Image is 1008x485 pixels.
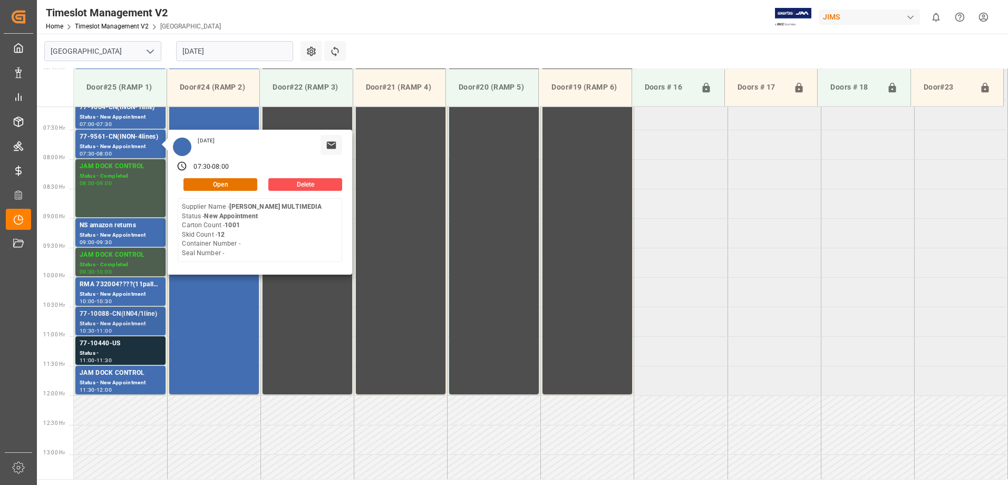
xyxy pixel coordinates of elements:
[80,368,161,379] div: JAM DOCK CONTROL
[43,420,65,426] span: 12:30 Hr
[210,162,212,172] div: -
[919,77,975,98] div: Door#23
[80,172,161,181] div: Status - Completed
[454,77,530,97] div: Door#20 (RAMP 5)
[826,77,882,98] div: Doors # 18
[96,358,112,363] div: 11:30
[96,328,112,333] div: 11:00
[44,41,161,61] input: Type to search/select
[547,77,623,97] div: Door#19 (RAMP 6)
[80,260,161,269] div: Status - Completed
[80,113,161,122] div: Status - New Appointment
[229,203,322,210] b: [PERSON_NAME] MULTIMEDIA
[46,23,63,30] a: Home
[80,349,161,358] div: Status -
[80,269,95,274] div: 09:30
[43,302,65,308] span: 10:30 Hr
[176,41,293,61] input: DD.MM.YYYY
[80,387,95,392] div: 11:30
[80,161,161,172] div: JAM DOCK CONTROL
[142,43,158,60] button: open menu
[43,450,65,455] span: 13:00 Hr
[43,214,65,219] span: 09:00 Hr
[80,358,95,363] div: 11:00
[193,162,210,172] div: 07:30
[80,290,161,299] div: Status - New Appointment
[80,132,161,142] div: 77-9561-CN(INON-4lines)
[95,387,96,392] div: -
[80,250,161,260] div: JAM DOCK CONTROL
[96,122,112,127] div: 07:30
[80,220,161,231] div: NS amazon returns
[95,122,96,127] div: -
[80,338,161,349] div: 77-10440-US
[268,178,342,191] button: Delete
[775,8,811,26] img: Exertis%20JAM%20-%20Email%20Logo.jpg_1722504956.jpg
[95,299,96,304] div: -
[43,391,65,396] span: 12:00 Hr
[80,328,95,333] div: 10:30
[80,379,161,387] div: Status - New Appointment
[194,137,218,144] div: [DATE]
[95,240,96,245] div: -
[95,269,96,274] div: -
[80,279,161,290] div: RMA 732004????(11pallets)
[96,299,112,304] div: 10:30
[80,231,161,240] div: Status - New Appointment
[733,77,789,98] div: Doors # 17
[82,77,158,97] div: Door#25 (RAMP 1)
[95,358,96,363] div: -
[819,7,924,27] button: JIMS
[80,102,161,113] div: 77-9664-CN(INON-1line)
[43,154,65,160] span: 08:00 Hr
[80,319,161,328] div: Status - New Appointment
[95,151,96,156] div: -
[182,202,322,258] div: Supplier Name - Status - Carton Count - Skid Count - Container Number - Seal Number -
[43,184,65,190] span: 08:30 Hr
[948,5,972,29] button: Help Center
[819,9,920,25] div: JIMS
[80,309,161,319] div: 77-10088-CN(IN04/1line)
[95,181,96,186] div: -
[268,77,344,97] div: Door#22 (RAMP 3)
[362,77,437,97] div: Door#21 (RAMP 4)
[80,299,95,304] div: 10:00
[225,221,240,229] b: 1001
[96,240,112,245] div: 09:30
[217,231,225,238] b: 12
[96,387,112,392] div: 12:00
[43,243,65,249] span: 09:30 Hr
[75,23,149,30] a: Timeslot Management V2
[80,181,95,186] div: 08:00
[96,269,112,274] div: 10:00
[176,77,251,97] div: Door#24 (RAMP 2)
[46,5,221,21] div: Timeslot Management V2
[924,5,948,29] button: show 0 new notifications
[80,151,95,156] div: 07:30
[43,125,65,131] span: 07:30 Hr
[43,332,65,337] span: 11:00 Hr
[96,181,112,186] div: 09:00
[80,142,161,151] div: Status - New Appointment
[204,212,258,220] b: New Appointment
[183,178,257,191] button: Open
[43,273,65,278] span: 10:00 Hr
[212,162,229,172] div: 08:00
[80,122,95,127] div: 07:00
[80,240,95,245] div: 09:00
[95,328,96,333] div: -
[641,77,696,98] div: Doors # 16
[96,151,112,156] div: 08:00
[43,361,65,367] span: 11:30 Hr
